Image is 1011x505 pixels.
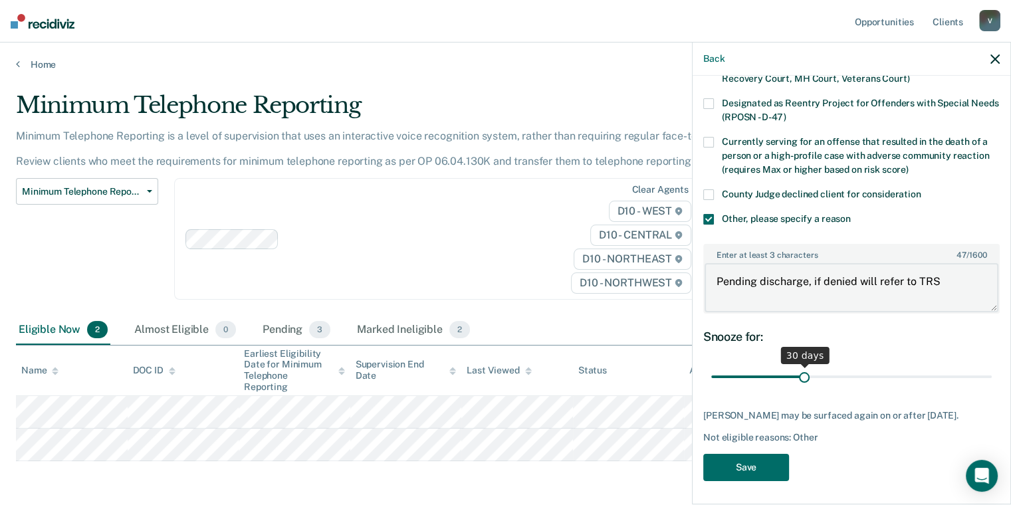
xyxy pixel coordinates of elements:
div: Supervision End Date [356,359,457,381]
div: Status [578,365,607,376]
textarea: Pending discharge, if denied will refer to TRS [705,263,998,312]
div: Not eligible reasons: Other [703,432,1000,443]
span: 2 [449,321,470,338]
div: Open Intercom Messenger [966,460,998,492]
img: Recidiviz [11,14,74,29]
span: Designated as Reentry Project for Offenders with Special Needs (RPOSN - D-47) [722,98,998,122]
div: V [979,10,1000,31]
span: Currently serving for an offense that resulted in the death of a person or a high-profile case wi... [722,136,989,175]
span: Other, please specify a reason [722,213,851,224]
span: D10 - WEST [609,201,691,222]
span: / 1600 [956,251,986,260]
div: Snooze for: [703,330,1000,344]
div: [PERSON_NAME] may be surfaced again on or after [DATE]. [703,410,1000,421]
span: Minimum Telephone Reporting [22,186,142,197]
div: Name [21,365,58,376]
button: Back [703,53,725,64]
div: DOC ID [133,365,175,376]
span: 47 [956,251,966,260]
div: Last Viewed [467,365,531,376]
div: Assigned to [689,365,752,376]
span: D10 - NORTHEAST [574,249,691,270]
span: 2 [87,321,108,338]
div: 30 days [781,347,830,364]
span: 3 [309,321,330,338]
div: Eligible Now [16,316,110,345]
span: D10 - CENTRAL [590,225,691,246]
p: Minimum Telephone Reporting is a level of supervision that uses an interactive voice recognition ... [16,130,770,167]
span: County Judge declined client for consideration [722,189,921,199]
button: Save [703,454,789,481]
div: Almost Eligible [132,316,239,345]
a: Home [16,58,995,70]
div: Clear agents [631,184,688,195]
div: Earliest Eligibility Date for Minimum Telephone Reporting [244,348,345,393]
div: Minimum Telephone Reporting [16,92,774,130]
div: Pending [260,316,333,345]
label: Enter at least 3 characters [705,245,998,260]
span: D10 - NORTHWEST [571,272,691,294]
span: 0 [215,321,236,338]
div: Marked Ineligible [354,316,473,345]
